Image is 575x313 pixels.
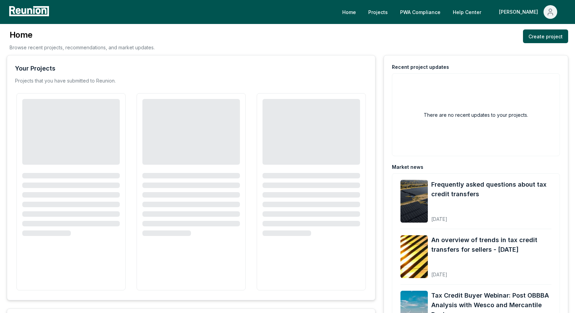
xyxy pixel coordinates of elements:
[431,211,551,223] div: [DATE]
[15,64,55,73] div: Your Projects
[392,164,423,171] div: Market news
[400,180,428,223] img: Frequently asked questions about tax credit transfers
[337,5,568,19] nav: Main
[431,180,551,199] a: Frequently asked questions about tax credit transfers
[337,5,361,19] a: Home
[10,29,155,40] h3: Home
[523,29,568,43] a: Create project
[363,5,393,19] a: Projects
[10,44,155,51] p: Browse recent projects, recommendations, and market updates.
[395,5,446,19] a: PWA Compliance
[494,5,563,19] button: [PERSON_NAME]
[392,64,449,71] div: Recent project updates
[431,266,551,278] div: [DATE]
[424,111,528,118] h2: There are no recent updates to your projects.
[15,77,116,84] p: Projects that you have submitted to Reunion.
[431,235,551,254] a: An overview of trends in tax credit transfers for sellers - [DATE]
[499,5,541,19] div: [PERSON_NAME]
[447,5,487,19] a: Help Center
[400,235,428,278] img: An overview of trends in tax credit transfers for sellers - September 2025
